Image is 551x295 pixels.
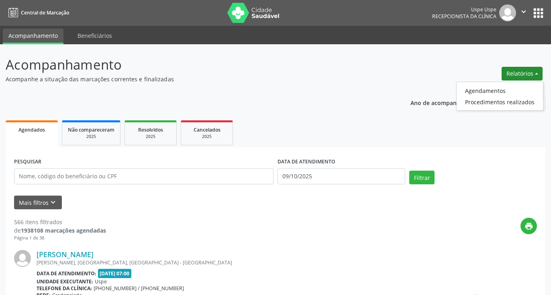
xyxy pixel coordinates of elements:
p: Acompanhe a situação das marcações correntes e finalizadas [6,75,384,83]
div: 566 itens filtrados [14,218,106,226]
button: Filtrar [409,171,435,184]
div: de [14,226,106,235]
span: Uspe [95,278,107,285]
input: Nome, código do beneficiário ou CPF [14,168,273,184]
span: Não compareceram [68,126,114,133]
a: Acompanhamento [3,29,63,44]
a: Procedimentos realizados [457,96,543,107]
button: apps [531,6,545,20]
p: Acompanhamento [6,55,384,75]
a: [PERSON_NAME] [37,250,94,259]
div: [PERSON_NAME], [GEOGRAPHIC_DATA], [GEOGRAPHIC_DATA] - [GEOGRAPHIC_DATA] [37,259,416,266]
span: Cancelados [194,126,220,133]
ul: Relatórios [456,82,543,111]
input: Selecione um intervalo [278,168,405,184]
button: print [520,218,537,234]
div: 2025 [187,134,227,140]
img: img [499,4,516,21]
b: Telefone da clínica: [37,285,92,292]
b: Data de atendimento: [37,270,96,277]
div: 2025 [131,134,171,140]
i: print [524,222,533,231]
div: 2025 [68,134,114,140]
button:  [516,4,531,21]
a: Central de Marcação [6,6,69,19]
span: [DATE] 07:00 [98,269,132,278]
label: DATA DE ATENDIMENTO [278,156,335,168]
div: Página 1 de 38 [14,235,106,241]
img: img [14,250,31,267]
span: Agendados [18,126,45,133]
a: Agendamentos [457,85,543,96]
span: Central de Marcação [21,9,69,16]
strong: 1938108 marcações agendadas [21,227,106,234]
a: Beneficiários [72,29,118,43]
b: Unidade executante: [37,278,93,285]
label: PESQUISAR [14,156,41,168]
span: Resolvidos [138,126,163,133]
i: keyboard_arrow_down [49,198,57,207]
span: [PHONE_NUMBER] / [PHONE_NUMBER] [94,285,184,292]
span: Recepcionista da clínica [432,13,496,20]
p: Ano de acompanhamento [410,97,482,107]
div: Uspe Uspe [432,6,496,13]
button: Relatórios [502,67,543,80]
button: Mais filtroskeyboard_arrow_down [14,196,62,210]
i:  [519,7,528,16]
